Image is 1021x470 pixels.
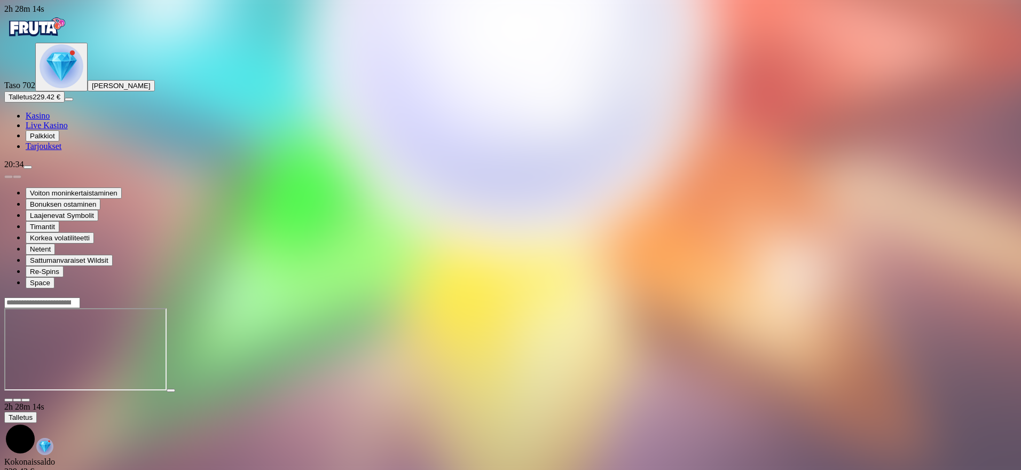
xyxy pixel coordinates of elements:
div: Game menu [4,402,1017,457]
span: Timantit [30,223,55,231]
span: Bonuksen ostaminen [30,200,96,208]
nav: Primary [4,14,1017,151]
span: 20:34 [4,160,23,169]
span: 229.42 € [33,93,60,101]
span: Netent [30,245,51,253]
img: level unlocked [40,44,83,88]
button: Talletus [4,412,37,423]
span: user session time [4,402,44,411]
button: next slide [13,175,21,178]
img: reward-icon [36,438,53,455]
button: Re-Spins [26,266,64,277]
nav: Main menu [4,111,1017,151]
span: Sattumanvaraiset Wildsit [30,256,108,264]
button: play icon [167,389,175,392]
button: menu [65,98,73,101]
button: [PERSON_NAME] [88,80,155,91]
span: [PERSON_NAME] [92,82,151,90]
button: prev slide [4,175,13,178]
span: Korkea volatiliteetti [30,234,90,242]
a: Live Kasino [26,121,68,130]
button: Laajenevat Symbolit [26,210,98,221]
button: Netent [26,244,55,255]
button: level unlocked [35,43,88,91]
button: chevron-down icon [13,398,21,402]
button: fullscreen icon [21,398,30,402]
a: Kasino [26,111,50,120]
button: Palkkiot [26,130,59,142]
button: Sattumanvaraiset Wildsit [26,255,113,266]
button: Space [26,277,54,288]
span: Voiton moninkertaistaminen [30,189,117,197]
button: Voiton moninkertaistaminen [26,187,122,199]
button: Korkea volatiliteetti [26,232,94,244]
img: Fruta [4,14,68,41]
span: Laajenevat Symbolit [30,211,94,220]
span: user session time [4,4,44,13]
button: Bonuksen ostaminen [26,199,100,210]
span: Talletus [9,413,33,421]
span: Palkkiot [30,132,55,140]
span: Space [30,279,50,287]
button: close icon [4,398,13,402]
iframe: Starburst XXXtreme [4,308,167,390]
button: menu [23,166,32,169]
span: Taso 702 [4,81,35,90]
input: Search [4,297,80,308]
a: Tarjoukset [26,142,61,151]
a: Fruta [4,33,68,42]
span: Re-Spins [30,268,59,276]
button: Timantit [26,221,59,232]
button: Talletusplus icon229.42 € [4,91,65,103]
span: Talletus [9,93,33,101]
